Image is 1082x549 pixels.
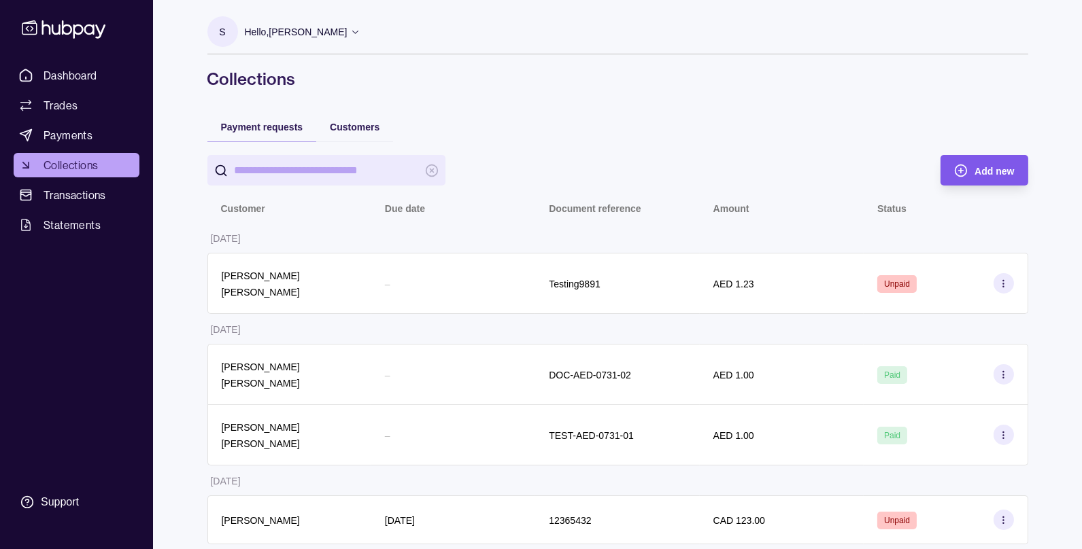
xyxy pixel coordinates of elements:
[222,361,300,389] p: [PERSON_NAME] [PERSON_NAME]
[41,495,79,510] div: Support
[549,279,601,289] p: Testing9891
[549,203,641,214] p: Document reference
[884,370,900,380] span: Paid
[385,370,390,380] p: –
[245,24,348,39] p: Hello, [PERSON_NAME]
[222,270,300,298] p: [PERSON_NAME] [PERSON_NAME]
[14,488,139,516] a: Support
[219,24,225,39] p: S
[44,217,101,233] span: Statements
[385,515,415,526] p: [DATE]
[222,515,300,526] p: [PERSON_NAME]
[549,515,591,526] p: 12365432
[14,93,139,118] a: Trades
[44,187,106,203] span: Transactions
[884,431,900,440] span: Paid
[713,515,765,526] p: CAD 123.00
[211,476,241,486] p: [DATE]
[14,123,139,147] a: Payments
[44,157,98,173] span: Collections
[385,203,425,214] p: Due date
[549,430,634,441] p: TEST-AED-0731-01
[385,279,390,289] p: –
[877,203,907,214] p: Status
[975,166,1014,177] span: Add new
[221,122,303,132] span: Payment requests
[211,233,241,244] p: [DATE]
[330,122,379,132] span: Customers
[14,183,139,207] a: Transactions
[222,422,300,449] p: [PERSON_NAME] [PERSON_NAME]
[44,127,92,143] span: Payments
[14,63,139,88] a: Dashboard
[713,430,754,441] p: AED 1.00
[713,370,754,380] p: AED 1.00
[884,516,910,525] span: Unpaid
[941,155,1028,185] button: Add new
[14,213,139,237] a: Statements
[211,324,241,335] p: [DATE]
[549,370,631,380] p: DOC-AED-0731-02
[235,155,418,185] input: search
[713,279,754,289] p: AED 1.23
[44,67,97,84] span: Dashboard
[207,68,1028,90] h1: Collections
[884,279,910,289] span: Unpaid
[385,430,390,441] p: –
[221,203,265,214] p: Customer
[713,203,749,214] p: Amount
[14,153,139,177] a: Collections
[44,97,78,113] span: Trades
